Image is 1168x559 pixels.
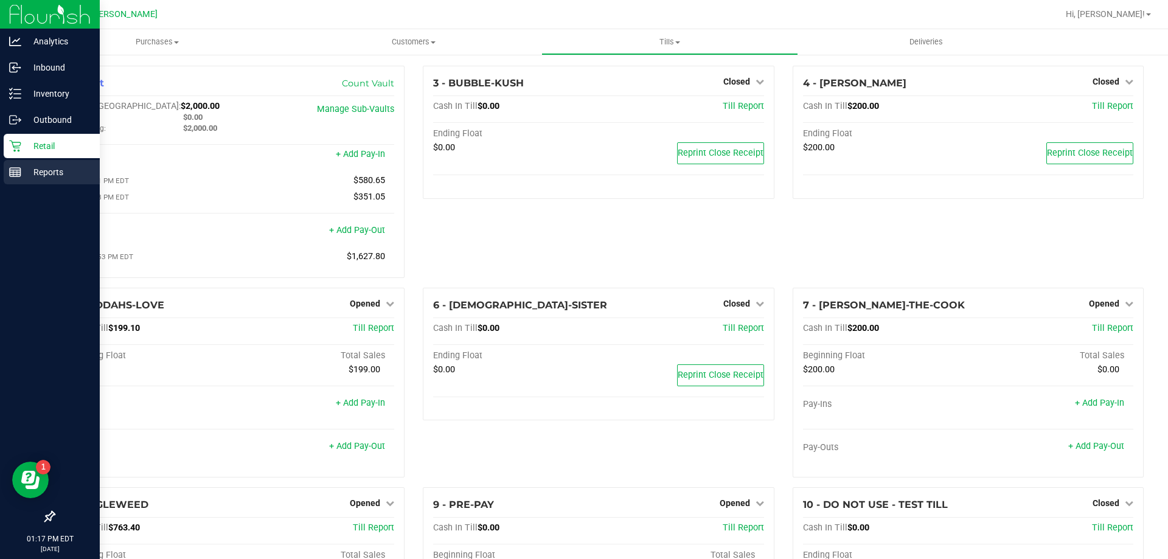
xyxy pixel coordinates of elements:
[350,299,380,308] span: Opened
[541,29,798,55] a: Tills
[1092,101,1133,111] a: Till Report
[433,77,524,89] span: 3 - BUBBLE-KUSH
[723,523,764,533] span: Till Report
[1075,398,1124,408] a: + Add Pay-In
[5,533,94,544] p: 01:17 PM EDT
[350,498,380,508] span: Opened
[108,323,140,333] span: $199.10
[64,350,229,361] div: Beginning Float
[893,36,959,47] span: Deliveries
[64,499,148,510] span: 8 - BUGLEWEED
[1097,364,1119,375] span: $0.00
[21,139,94,153] p: Retail
[329,225,385,235] a: + Add Pay-Out
[542,36,797,47] span: Tills
[678,148,763,158] span: Reprint Close Receipt
[347,251,385,262] span: $1,627.80
[478,523,499,533] span: $0.00
[803,499,948,510] span: 10 - DO NOT USE - TEST TILL
[1046,142,1133,164] button: Reprint Close Receipt
[677,364,764,386] button: Reprint Close Receipt
[353,523,394,533] span: Till Report
[181,101,220,111] span: $2,000.00
[1092,323,1133,333] span: Till Report
[349,364,380,375] span: $199.00
[433,499,494,510] span: 9 - PRE-PAY
[183,113,203,122] span: $0.00
[229,350,395,361] div: Total Sales
[108,523,140,533] span: $763.40
[9,114,21,126] inline-svg: Outbound
[9,140,21,152] inline-svg: Retail
[1068,441,1124,451] a: + Add Pay-Out
[677,142,764,164] button: Reprint Close Receipt
[433,128,599,139] div: Ending Float
[9,61,21,74] inline-svg: Inbound
[803,323,847,333] span: Cash In Till
[433,364,455,375] span: $0.00
[1066,9,1145,19] span: Hi, [PERSON_NAME]!
[29,29,285,55] a: Purchases
[353,175,385,186] span: $580.65
[798,29,1054,55] a: Deliveries
[433,523,478,533] span: Cash In Till
[433,323,478,333] span: Cash In Till
[478,323,499,333] span: $0.00
[9,166,21,178] inline-svg: Reports
[803,399,968,410] div: Pay-Ins
[21,113,94,127] p: Outbound
[803,364,835,375] span: $200.00
[5,544,94,554] p: [DATE]
[9,88,21,100] inline-svg: Inventory
[21,60,94,75] p: Inbound
[9,35,21,47] inline-svg: Analytics
[478,101,499,111] span: $0.00
[847,523,869,533] span: $0.00
[353,323,394,333] a: Till Report
[91,9,158,19] span: [PERSON_NAME]
[433,299,607,311] span: 6 - [DEMOGRAPHIC_DATA]-SISTER
[36,460,50,474] iframe: Resource center unread badge
[353,192,385,202] span: $351.05
[1047,148,1133,158] span: Reprint Close Receipt
[968,350,1133,361] div: Total Sales
[64,399,229,410] div: Pay-Ins
[803,101,847,111] span: Cash In Till
[12,462,49,498] iframe: Resource center
[183,123,217,133] span: $2,000.00
[64,101,181,111] span: Cash In [GEOGRAPHIC_DATA]:
[678,370,763,380] span: Reprint Close Receipt
[720,498,750,508] span: Opened
[29,36,285,47] span: Purchases
[64,442,229,453] div: Pay-Outs
[433,101,478,111] span: Cash In Till
[285,29,541,55] a: Customers
[64,226,229,237] div: Pay-Outs
[64,150,229,161] div: Pay-Ins
[803,142,835,153] span: $200.00
[847,323,879,333] span: $200.00
[803,299,965,311] span: 7 - [PERSON_NAME]-THE-COOK
[723,77,750,86] span: Closed
[64,299,164,311] span: 5 - BUDDAHS-LOVE
[803,128,968,139] div: Ending Float
[21,86,94,101] p: Inventory
[803,77,906,89] span: 4 - [PERSON_NAME]
[723,299,750,308] span: Closed
[723,323,764,333] a: Till Report
[342,78,394,89] a: Count Vault
[336,149,385,159] a: + Add Pay-In
[1092,523,1133,533] a: Till Report
[336,398,385,408] a: + Add Pay-In
[1093,77,1119,86] span: Closed
[803,442,968,453] div: Pay-Outs
[286,36,541,47] span: Customers
[803,350,968,361] div: Beginning Float
[1093,498,1119,508] span: Closed
[723,101,764,111] a: Till Report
